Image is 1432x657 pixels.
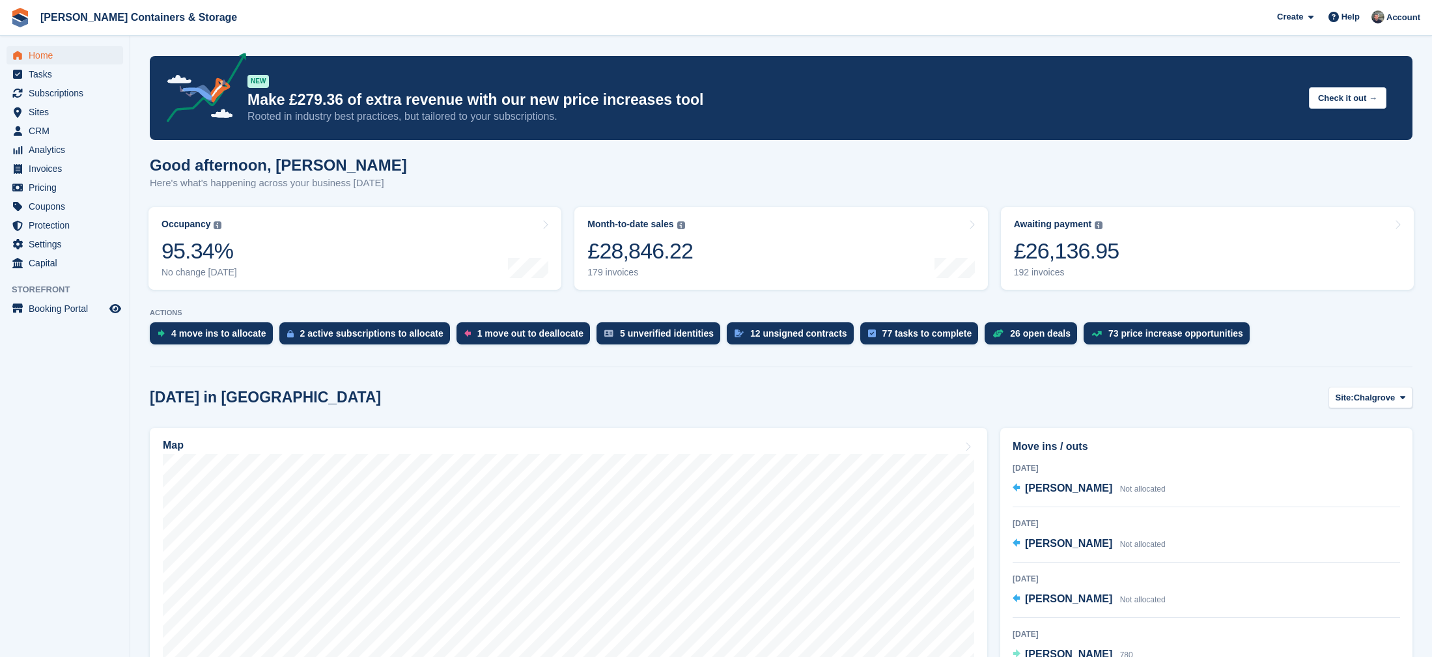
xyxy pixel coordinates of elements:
h2: [DATE] in [GEOGRAPHIC_DATA] [150,389,381,406]
span: Pricing [29,178,107,197]
p: ACTIONS [150,309,1412,317]
a: Month-to-date sales £28,846.22 179 invoices [574,207,987,290]
span: Protection [29,216,107,234]
div: 2 active subscriptions to allocate [300,328,443,339]
a: menu [7,160,123,178]
a: Preview store [107,301,123,316]
a: menu [7,65,123,83]
div: 5 unverified identities [620,328,714,339]
div: £28,846.22 [587,238,693,264]
div: 26 open deals [1010,328,1071,339]
span: Sites [29,103,107,121]
img: Adam Greenhalgh [1371,10,1384,23]
a: 12 unsigned contracts [727,322,860,351]
a: menu [7,254,123,272]
a: menu [7,103,123,121]
img: icon-info-grey-7440780725fd019a000dd9b08b2336e03edf1995a4989e88bcd33f0948082b44.svg [677,221,685,229]
img: active_subscription_to_allocate_icon-d502201f5373d7db506a760aba3b589e785aa758c864c3986d89f69b8ff3... [287,329,294,338]
a: menu [7,84,123,102]
img: stora-icon-8386f47178a22dfd0bd8f6a31ec36ba5ce8667c1dd55bd0f319d3a0aa187defe.svg [10,8,30,27]
div: Occupancy [161,219,210,230]
div: [DATE] [1013,518,1400,529]
img: icon-info-grey-7440780725fd019a000dd9b08b2336e03edf1995a4989e88bcd33f0948082b44.svg [214,221,221,229]
a: Awaiting payment £26,136.95 192 invoices [1001,207,1414,290]
span: Not allocated [1120,595,1166,604]
span: Analytics [29,141,107,159]
a: 77 tasks to complete [860,322,985,351]
span: Not allocated [1120,484,1166,494]
a: 5 unverified identities [597,322,727,351]
span: [PERSON_NAME] [1025,482,1112,494]
img: price-adjustments-announcement-icon-8257ccfd72463d97f412b2fc003d46551f7dbcb40ab6d574587a9cd5c0d94... [156,53,247,127]
span: Storefront [12,283,130,296]
div: [DATE] [1013,573,1400,585]
img: icon-info-grey-7440780725fd019a000dd9b08b2336e03edf1995a4989e88bcd33f0948082b44.svg [1095,221,1102,229]
span: [PERSON_NAME] [1025,538,1112,549]
a: menu [7,235,123,253]
a: menu [7,178,123,197]
div: 73 price increase opportunities [1108,328,1243,339]
div: [DATE] [1013,628,1400,640]
span: Coupons [29,197,107,216]
span: Tasks [29,65,107,83]
img: move_outs_to_deallocate_icon-f764333ba52eb49d3ac5e1228854f67142a1ed5810a6f6cc68b1a99e826820c5.svg [464,329,471,337]
a: Occupancy 95.34% No change [DATE] [148,207,561,290]
p: Make £279.36 of extra revenue with our new price increases tool [247,91,1299,109]
button: Check it out → [1309,87,1386,109]
a: menu [7,300,123,318]
span: Account [1386,11,1420,24]
span: Booking Portal [29,300,107,318]
a: 1 move out to deallocate [456,322,597,351]
div: 179 invoices [587,267,693,278]
div: NEW [247,75,269,88]
div: Month-to-date sales [587,219,673,230]
span: [PERSON_NAME] [1025,593,1112,604]
a: [PERSON_NAME] Not allocated [1013,481,1166,497]
h2: Move ins / outs [1013,439,1400,454]
a: [PERSON_NAME] Containers & Storage [35,7,242,28]
div: 12 unsigned contracts [750,328,847,339]
div: 77 tasks to complete [882,328,972,339]
div: 4 move ins to allocate [171,328,266,339]
p: Here's what's happening across your business [DATE] [150,176,407,191]
h2: Map [163,440,184,451]
div: [DATE] [1013,462,1400,474]
h1: Good afternoon, [PERSON_NAME] [150,156,407,174]
a: menu [7,141,123,159]
img: move_ins_to_allocate_icon-fdf77a2bb77ea45bf5b3d319d69a93e2d87916cf1d5bf7949dd705db3b84f3ca.svg [158,329,165,337]
a: [PERSON_NAME] Not allocated [1013,536,1166,553]
a: [PERSON_NAME] Not allocated [1013,591,1166,608]
a: 26 open deals [985,322,1084,351]
a: menu [7,197,123,216]
span: Create [1277,10,1303,23]
a: menu [7,122,123,140]
a: 4 move ins to allocate [150,322,279,351]
div: 95.34% [161,238,237,264]
div: No change [DATE] [161,267,237,278]
p: Rooted in industry best practices, but tailored to your subscriptions. [247,109,1299,124]
span: Settings [29,235,107,253]
div: 1 move out to deallocate [477,328,583,339]
span: Subscriptions [29,84,107,102]
img: deal-1b604bf984904fb50ccaf53a9ad4b4a5d6e5aea283cecdc64d6e3604feb123c2.svg [992,329,1004,338]
span: Not allocated [1120,540,1166,549]
div: Awaiting payment [1014,219,1092,230]
span: CRM [29,122,107,140]
span: Capital [29,254,107,272]
span: Site: [1336,391,1354,404]
img: contract_signature_icon-13c848040528278c33f63329250d36e43548de30e8caae1d1a13099fd9432cc5.svg [735,329,744,337]
img: task-75834270c22a3079a89374b754ae025e5fb1db73e45f91037f5363f120a921f8.svg [868,329,876,337]
a: 73 price increase opportunities [1084,322,1256,351]
a: 2 active subscriptions to allocate [279,322,456,351]
span: Invoices [29,160,107,178]
img: verify_identity-adf6edd0f0f0b5bbfe63781bf79b02c33cf7c696d77639b501bdc392416b5a36.svg [604,329,613,337]
a: menu [7,46,123,64]
div: £26,136.95 [1014,238,1119,264]
span: Chalgrove [1354,391,1396,404]
a: menu [7,216,123,234]
span: Home [29,46,107,64]
img: price_increase_opportunities-93ffe204e8149a01c8c9dc8f82e8f89637d9d84a8eef4429ea346261dce0b2c0.svg [1091,331,1102,337]
div: 192 invoices [1014,267,1119,278]
span: Help [1341,10,1360,23]
button: Site: Chalgrove [1328,387,1413,408]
